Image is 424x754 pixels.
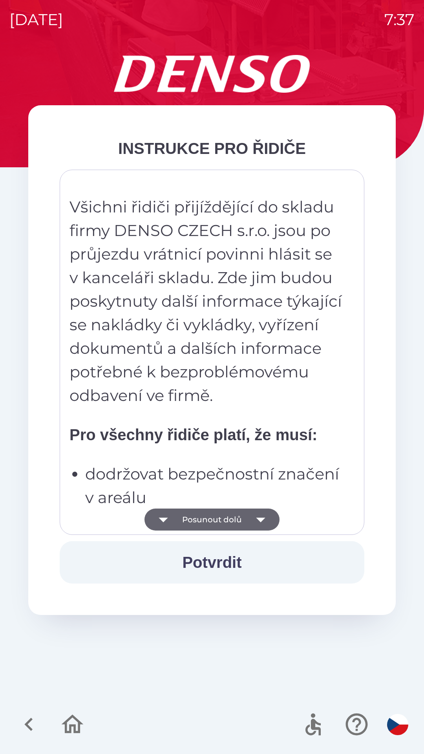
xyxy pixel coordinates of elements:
[28,55,396,93] img: Logo
[387,714,408,735] img: cs flag
[60,137,364,160] div: INSTRUKCE PRO ŘIDIČE
[60,541,364,584] button: Potvrdit
[69,195,344,407] p: Všichni řidiči přijíždějící do skladu firmy DENSO CZECH s.r.o. jsou po průjezdu vrátnicí povinni ...
[85,462,344,509] p: dodržovat bezpečnostní značení v areálu
[9,8,63,31] p: [DATE]
[69,426,317,443] strong: Pro všechny řidiče platí, že musí:
[144,509,280,531] button: Posunout dolů
[384,8,415,31] p: 7:37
